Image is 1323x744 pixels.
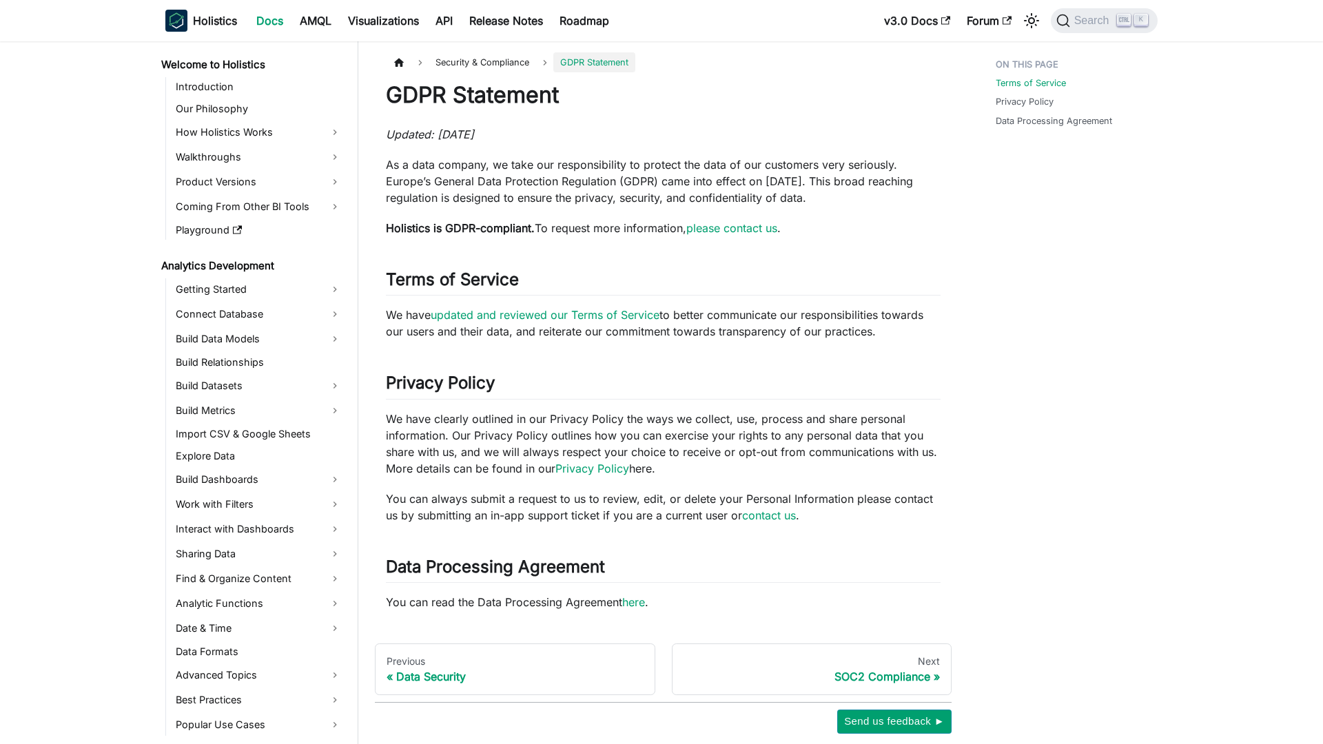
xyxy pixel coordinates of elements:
strong: Holistics is GDPR-compliant. [386,221,535,235]
span: GDPR Statement [553,52,635,72]
a: Sharing Data [172,543,346,565]
a: Introduction [172,77,346,96]
span: Send us feedback ► [844,712,945,730]
div: Data Security [387,670,644,683]
a: Forum [958,10,1020,32]
a: Best Practices [172,689,346,711]
a: AMQL [291,10,340,32]
img: Holistics [165,10,187,32]
h2: Privacy Policy [386,373,941,399]
div: Previous [387,655,644,668]
a: Find & Organize Content [172,568,346,590]
h2: Data Processing Agreement [386,557,941,583]
a: Home page [386,52,412,72]
a: PreviousData Security [375,643,655,696]
nav: Docs sidebar [152,41,358,744]
a: Advanced Topics [172,664,346,686]
a: Build Relationships [172,353,346,372]
a: Work with Filters [172,493,346,515]
a: updated and reviewed our Terms of Service [431,308,659,322]
a: please contact us [686,221,777,235]
a: Analytic Functions [172,592,346,614]
a: here [622,595,645,609]
nav: Docs pages [375,643,952,696]
a: v3.0 Docs [876,10,958,32]
a: Import CSV & Google Sheets [172,424,346,444]
a: Interact with Dashboards [172,518,346,540]
a: Getting Started [172,278,346,300]
a: Product Versions [172,171,346,193]
p: To request more information, . [386,220,941,236]
a: API [427,10,461,32]
div: SOC2 Compliance [684,670,941,683]
a: Privacy Policy [555,462,629,475]
a: Visualizations [340,10,427,32]
button: Switch between dark and light mode (currently light mode) [1021,10,1043,32]
nav: Breadcrumbs [386,52,941,72]
a: How Holistics Works [172,121,346,143]
b: Holistics [193,12,237,29]
a: Playground [172,220,346,240]
a: NextSOC2 Compliance [672,643,952,696]
a: Explore Data [172,446,346,466]
p: You can always submit a request to us to review, edit, or delete your Personal Information please... [386,490,941,524]
a: Data Processing Agreement [996,114,1112,127]
a: Build Datasets [172,375,346,397]
a: contact us [742,508,796,522]
span: Search [1070,14,1118,27]
h1: GDPR Statement [386,81,941,109]
div: Next [684,655,941,668]
a: Terms of Service [996,76,1066,90]
a: Privacy Policy [996,95,1054,108]
a: Roadmap [551,10,617,32]
button: Search (Ctrl+K) [1051,8,1158,33]
a: Build Data Models [172,328,346,350]
a: Connect Database [172,303,346,325]
p: We have to better communicate our responsibilities towards our users and their data, and reiterat... [386,307,941,340]
p: We have clearly outlined in our Privacy Policy the ways we collect, use, process and share person... [386,411,941,477]
em: Updated: [DATE] [386,127,474,141]
a: Our Philosophy [172,99,346,118]
a: Popular Use Cases [172,714,346,736]
a: Release Notes [461,10,551,32]
a: Welcome to Holistics [157,55,346,74]
a: Docs [248,10,291,32]
p: You can read the Data Processing Agreement . [386,594,941,610]
a: Date & Time [172,617,346,639]
a: Build Dashboards [172,468,346,490]
a: Build Metrics [172,400,346,422]
button: Send us feedback ► [837,710,952,733]
a: Analytics Development [157,256,346,276]
p: As a data company, we take our responsibility to protect the data of our customers very seriously... [386,156,941,206]
a: Data Formats [172,642,346,661]
h2: Terms of Service [386,269,941,296]
span: Security & Compliance [429,52,536,72]
a: Walkthroughs [172,146,346,168]
a: HolisticsHolistics [165,10,237,32]
kbd: K [1134,14,1148,26]
a: Coming From Other BI Tools [172,196,346,218]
